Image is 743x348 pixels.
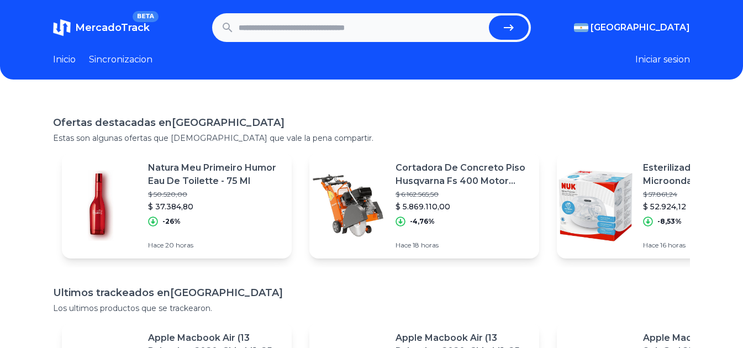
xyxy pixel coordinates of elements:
img: MercadoTrack [53,19,71,36]
a: MercadoTrackBETA [53,19,150,36]
p: Hace 20 horas [148,241,283,250]
p: Los ultimos productos que se trackearon. [53,303,690,314]
a: Inicio [53,53,76,66]
span: BETA [133,11,159,22]
p: Hace 18 horas [396,241,530,250]
p: -4,76% [410,217,435,226]
button: Iniciar sesion [635,53,690,66]
p: $ 5.869.110,00 [396,201,530,212]
img: Argentina [574,23,588,32]
a: Sincronizacion [89,53,152,66]
p: $ 50.520,00 [148,190,283,199]
p: -26% [162,217,181,226]
span: MercadoTrack [75,22,150,34]
p: $ 37.384,80 [148,201,283,212]
p: Natura Meu Primeiro Humor Eau De Toilette - 75 Ml [148,161,283,188]
img: Featured image [557,167,634,244]
p: $ 6.162.565,50 [396,190,530,199]
a: Featured imageNatura Meu Primeiro Humor Eau De Toilette - 75 Ml$ 50.520,00$ 37.384,80-26%Hace 20 ... [62,152,292,259]
p: Cortadora De Concreto Piso Husqvarna Fs 400 Motor Honda 13hp [396,161,530,188]
h1: Ultimos trackeados en [GEOGRAPHIC_DATA] [53,285,690,300]
p: -8,53% [657,217,682,226]
span: [GEOGRAPHIC_DATA] [591,21,690,34]
img: Featured image [62,167,139,244]
p: Estas son algunas ofertas que [DEMOGRAPHIC_DATA] que vale la pena compartir. [53,133,690,144]
a: Featured imageCortadora De Concreto Piso Husqvarna Fs 400 Motor Honda 13hp$ 6.162.565,50$ 5.869.1... [309,152,539,259]
button: [GEOGRAPHIC_DATA] [574,21,690,34]
img: Featured image [309,167,387,244]
h1: Ofertas destacadas en [GEOGRAPHIC_DATA] [53,115,690,130]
